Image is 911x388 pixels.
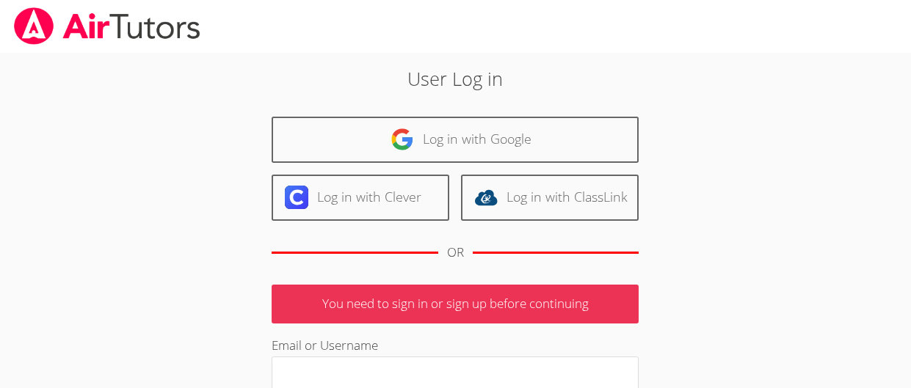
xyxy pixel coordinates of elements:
label: Email or Username [272,337,378,354]
img: airtutors_banner-c4298cdbf04f3fff15de1276eac7730deb9818008684d7c2e4769d2f7ddbe033.png [12,7,202,45]
p: You need to sign in or sign up before continuing [272,285,639,323]
a: Log in with ClassLink [461,175,639,221]
a: Log in with Google [272,117,639,163]
img: classlink-logo-d6bb404cc1216ec64c9a2012d9dc4662098be43eaf13dc465df04b49fa7ab582.svg [474,186,498,209]
div: OR [447,242,464,263]
img: clever-logo-6eab21bc6e7a338710f1a6ff85c0baf02591cd810cc4098c63d3a4b26e2feb20.svg [285,186,308,209]
h2: User Log in [209,65,701,92]
img: google-logo-50288ca7cdecda66e5e0955fdab243c47b7ad437acaf1139b6f446037453330a.svg [391,128,414,151]
a: Log in with Clever [272,175,449,221]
